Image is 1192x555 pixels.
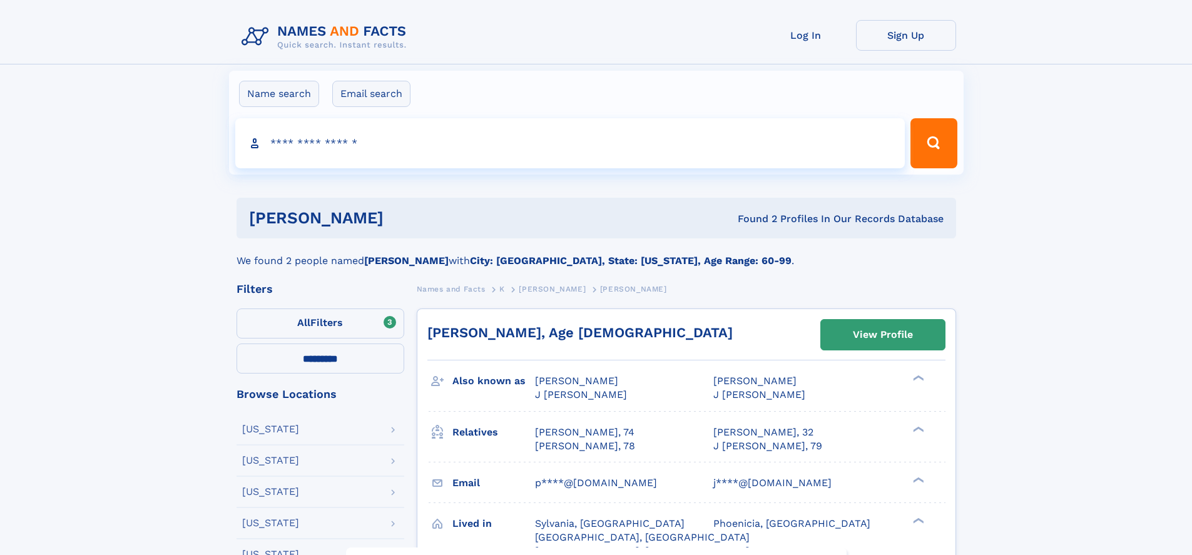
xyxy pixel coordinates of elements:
span: [PERSON_NAME] [535,375,618,387]
span: [PERSON_NAME] [600,285,667,293]
div: [US_STATE] [242,424,299,434]
div: ❯ [910,476,925,484]
span: J [PERSON_NAME] [535,389,627,400]
h3: Lived in [452,513,535,534]
span: Phoenicia, [GEOGRAPHIC_DATA] [713,517,870,529]
div: Filters [237,283,404,295]
a: Sign Up [856,20,956,51]
label: Name search [239,81,319,107]
a: [PERSON_NAME], 78 [535,439,635,453]
span: K [499,285,505,293]
img: Logo Names and Facts [237,20,417,54]
h3: Also known as [452,370,535,392]
a: K [499,281,505,297]
a: Names and Facts [417,281,486,297]
label: Email search [332,81,410,107]
div: Found 2 Profiles In Our Records Database [561,212,944,226]
div: [US_STATE] [242,487,299,497]
a: [PERSON_NAME] [519,281,586,297]
button: Search Button [910,118,957,168]
div: [US_STATE] [242,456,299,466]
h3: Relatives [452,422,535,443]
a: J [PERSON_NAME], 79 [713,439,822,453]
div: Browse Locations [237,389,404,400]
input: search input [235,118,905,168]
span: Sylvania, [GEOGRAPHIC_DATA] [535,517,685,529]
a: View Profile [821,320,945,350]
span: [PERSON_NAME] [713,375,797,387]
div: ❯ [910,374,925,382]
div: ❯ [910,516,925,524]
label: Filters [237,308,404,339]
span: [PERSON_NAME] [519,285,586,293]
a: Log In [756,20,856,51]
div: ❯ [910,425,925,433]
div: We found 2 people named with . [237,238,956,268]
a: [PERSON_NAME], 32 [713,425,813,439]
a: [PERSON_NAME], 74 [535,425,634,439]
span: J [PERSON_NAME] [713,389,805,400]
div: [US_STATE] [242,518,299,528]
div: View Profile [853,320,913,349]
h1: [PERSON_NAME] [249,210,561,226]
h3: Email [452,472,535,494]
span: All [297,317,310,328]
a: [PERSON_NAME], Age [DEMOGRAPHIC_DATA] [427,325,733,340]
span: [GEOGRAPHIC_DATA], [GEOGRAPHIC_DATA] [535,531,750,543]
b: [PERSON_NAME] [364,255,449,267]
b: City: [GEOGRAPHIC_DATA], State: [US_STATE], Age Range: 60-99 [470,255,792,267]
